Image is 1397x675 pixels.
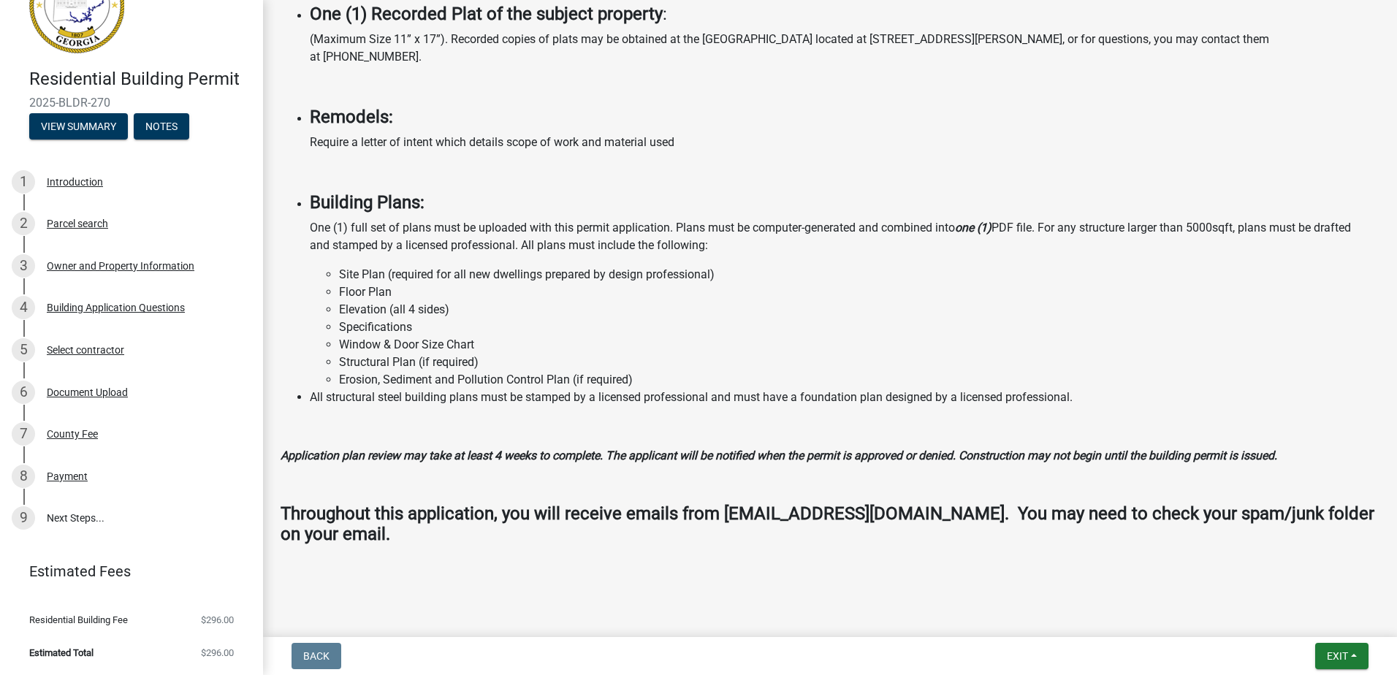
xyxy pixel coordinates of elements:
[310,107,393,127] strong: Remodels:
[29,648,94,657] span: Estimated Total
[12,338,35,362] div: 5
[1315,643,1369,669] button: Exit
[12,422,35,446] div: 7
[47,345,124,355] div: Select contractor
[281,449,1277,462] strong: Application plan review may take at least 4 weeks to complete. The applicant will be notified whe...
[339,319,1379,336] li: Specifications
[134,121,189,133] wm-modal-confirm: Notes
[134,113,189,140] button: Notes
[29,121,128,133] wm-modal-confirm: Summary
[47,218,108,229] div: Parcel search
[339,354,1379,371] li: Structural Plan (if required)
[955,221,991,234] strong: one (1)
[310,4,1379,25] h4: :
[1327,650,1348,662] span: Exit
[310,134,1379,151] p: Require a letter of intent which details scope of work and material used
[339,336,1379,354] li: Window & Door Size Chart
[47,302,185,313] div: Building Application Questions
[47,471,88,481] div: Payment
[339,301,1379,319] li: Elevation (all 4 sides)
[29,96,234,110] span: 2025-BLDR-270
[47,261,194,271] div: Owner and Property Information
[12,381,35,404] div: 6
[201,648,234,657] span: $296.00
[281,503,1374,545] strong: Throughout this application, you will receive emails from [EMAIL_ADDRESS][DOMAIN_NAME]. You may n...
[29,113,128,140] button: View Summary
[339,266,1379,283] li: Site Plan (required for all new dwellings prepared by design professional)
[303,650,330,662] span: Back
[29,615,128,625] span: Residential Building Fee
[12,296,35,319] div: 4
[12,254,35,278] div: 3
[47,429,98,439] div: County Fee
[12,506,35,530] div: 9
[339,371,1379,389] li: Erosion, Sediment and Pollution Control Plan (if required)
[12,170,35,194] div: 1
[12,465,35,488] div: 8
[201,615,234,625] span: $296.00
[339,283,1379,301] li: Floor Plan
[29,69,251,90] h4: Residential Building Permit
[310,31,1379,66] p: (Maximum Size 11” x 17”). Recorded copies of plats may be obtained at the [GEOGRAPHIC_DATA] locat...
[292,643,341,669] button: Back
[12,557,240,586] a: Estimated Fees
[310,4,663,24] strong: One (1) Recorded Plat of the subject property
[47,177,103,187] div: Introduction
[12,212,35,235] div: 2
[47,387,128,397] div: Document Upload
[310,219,1379,254] p: One (1) full set of plans must be uploaded with this permit application. Plans must be computer-g...
[310,389,1379,406] li: All structural steel building plans must be stamped by a licensed professional and must have a fo...
[310,192,425,213] strong: Building Plans:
